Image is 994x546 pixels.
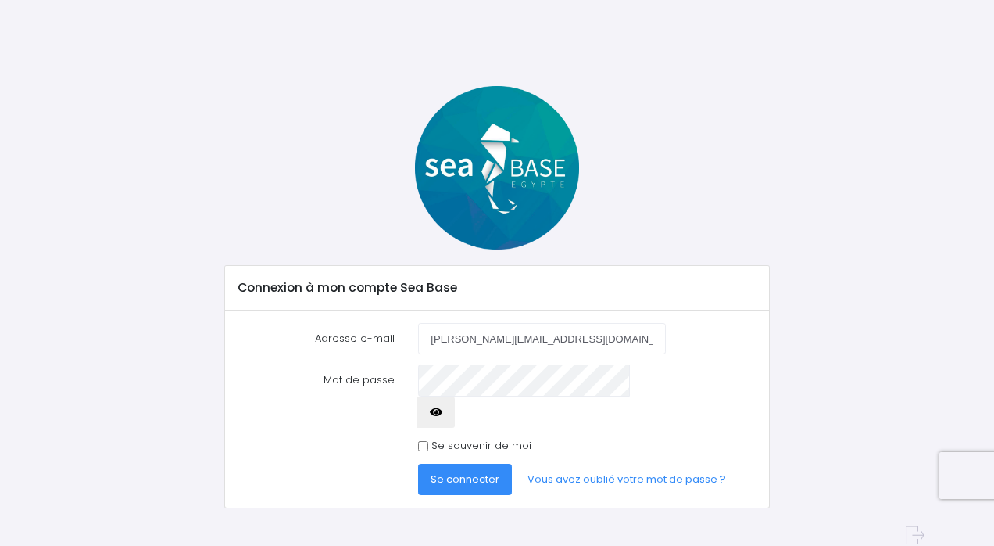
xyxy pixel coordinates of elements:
[225,266,769,310] div: Connexion à mon compte Sea Base
[431,472,499,487] span: Se connecter
[515,464,738,495] a: Vous avez oublié votre mot de passe ?
[431,438,531,454] label: Se souvenir de moi
[226,323,406,354] label: Adresse e-mail
[226,365,406,428] label: Mot de passe
[418,464,512,495] button: Se connecter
